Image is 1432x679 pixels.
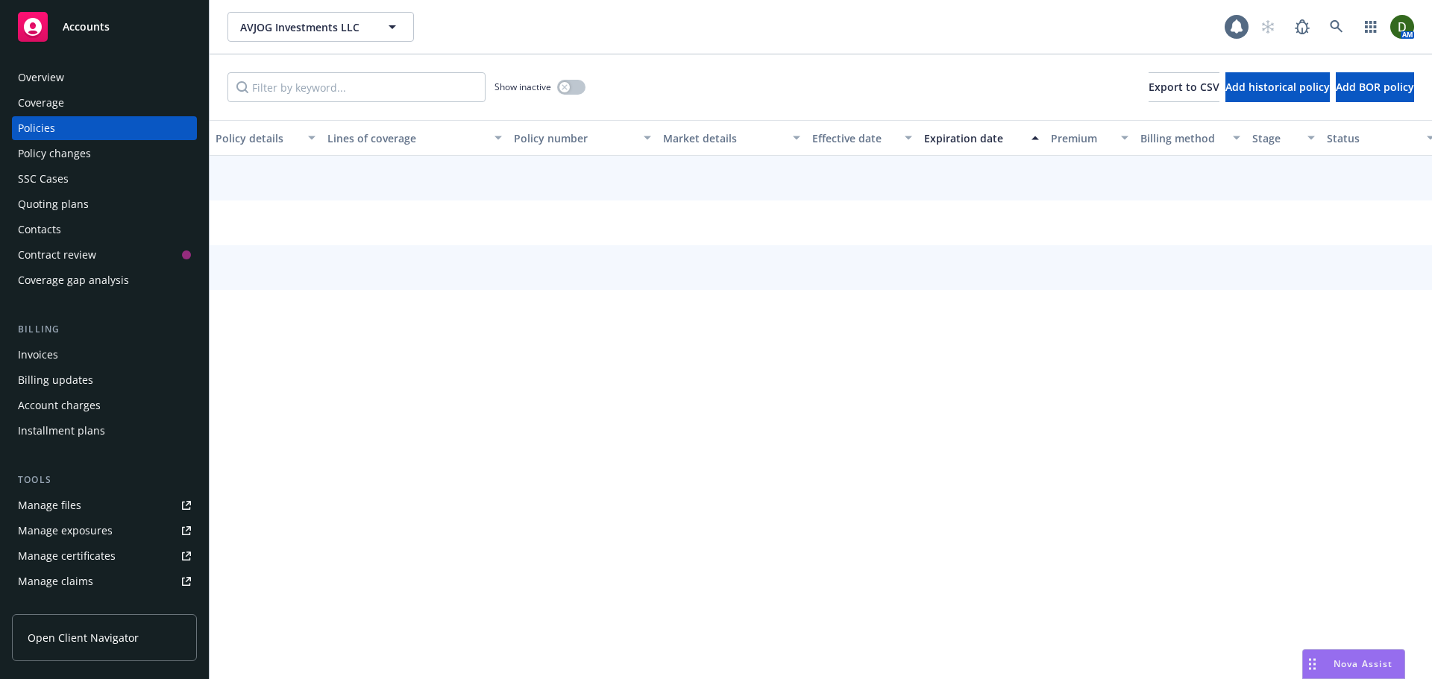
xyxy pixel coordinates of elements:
[12,473,197,487] div: Tools
[12,343,197,367] a: Invoices
[812,130,896,146] div: Effective date
[924,130,1023,146] div: Expiration date
[1334,657,1392,670] span: Nova Assist
[28,630,139,645] span: Open Client Navigator
[12,116,197,140] a: Policies
[1303,650,1322,678] div: Drag to move
[12,394,197,417] a: Account charges
[657,120,806,156] button: Market details
[1252,130,1298,146] div: Stage
[18,268,129,292] div: Coverage gap analysis
[321,120,508,156] button: Lines of coverage
[1302,649,1405,679] button: Nova Assist
[12,519,197,543] a: Manage exposures
[918,120,1045,156] button: Expiration date
[18,419,105,443] div: Installment plans
[12,322,197,337] div: Billing
[12,167,197,191] a: SSC Cases
[1356,12,1386,42] a: Switch app
[227,12,414,42] button: AVJOG Investments LLC
[12,66,197,89] a: Overview
[1134,120,1246,156] button: Billing method
[1287,12,1317,42] a: Report a Bug
[1140,130,1224,146] div: Billing method
[1322,12,1351,42] a: Search
[18,595,88,619] div: Manage BORs
[18,544,116,568] div: Manage certificates
[1149,72,1219,102] button: Export to CSV
[12,268,197,292] a: Coverage gap analysis
[12,91,197,115] a: Coverage
[210,120,321,156] button: Policy details
[1246,120,1321,156] button: Stage
[12,368,197,392] a: Billing updates
[18,519,113,543] div: Manage exposures
[12,595,197,619] a: Manage BORs
[12,419,197,443] a: Installment plans
[18,218,61,241] div: Contacts
[18,142,91,165] div: Policy changes
[508,120,657,156] button: Policy number
[18,343,58,367] div: Invoices
[18,66,64,89] div: Overview
[18,394,101,417] div: Account charges
[1336,80,1414,94] span: Add BOR policy
[1336,72,1414,102] button: Add BOR policy
[12,6,197,48] a: Accounts
[1225,80,1330,94] span: Add historical policy
[12,218,197,241] a: Contacts
[1390,15,1414,39] img: photo
[216,130,299,146] div: Policy details
[18,243,96,267] div: Contract review
[327,130,486,146] div: Lines of coverage
[12,569,197,593] a: Manage claims
[1051,130,1112,146] div: Premium
[1253,12,1283,42] a: Start snowing
[12,243,197,267] a: Contract review
[494,80,551,93] span: Show inactive
[12,493,197,517] a: Manage files
[514,130,635,146] div: Policy number
[663,130,784,146] div: Market details
[1225,72,1330,102] button: Add historical policy
[18,192,89,216] div: Quoting plans
[18,569,93,593] div: Manage claims
[18,368,93,392] div: Billing updates
[1149,80,1219,94] span: Export to CSV
[18,116,55,140] div: Policies
[12,192,197,216] a: Quoting plans
[240,19,369,35] span: AVJOG Investments LLC
[12,544,197,568] a: Manage certificates
[1327,130,1418,146] div: Status
[1045,120,1134,156] button: Premium
[18,91,64,115] div: Coverage
[18,493,81,517] div: Manage files
[12,142,197,165] a: Policy changes
[227,72,486,102] input: Filter by keyword...
[18,167,69,191] div: SSC Cases
[63,21,110,33] span: Accounts
[806,120,918,156] button: Effective date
